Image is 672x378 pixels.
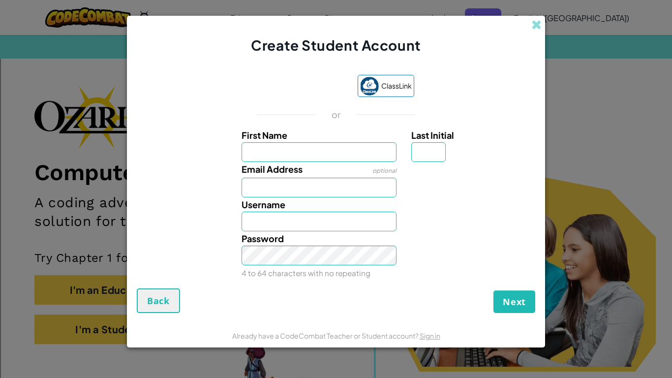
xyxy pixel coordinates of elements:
div: Move To ... [4,41,668,50]
span: ClassLink [381,79,412,93]
span: Last Initial [411,129,454,141]
small: 4 to 64 characters with no repeating [242,268,370,278]
iframe: Sign in with Google Button [253,76,353,98]
div: Sign out [4,67,668,76]
span: Next [503,296,526,308]
div: Sort A > Z [4,23,668,32]
div: Delete [4,50,668,59]
span: Username [242,199,285,210]
a: Sign in [420,331,440,340]
input: Search outlines [4,13,91,23]
img: classlink-logo-small.png [360,77,379,95]
p: or [332,109,341,121]
span: Password [242,233,284,244]
span: Already have a CodeCombat Teacher or Student account? [232,331,420,340]
div: Home [4,4,206,13]
button: Next [493,290,535,313]
span: First Name [242,129,287,141]
span: Create Student Account [251,36,421,54]
span: Email Address [242,163,303,175]
div: Sort New > Old [4,32,668,41]
button: Back [137,288,180,313]
div: Options [4,59,668,67]
span: Back [147,295,170,307]
span: optional [372,167,397,174]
